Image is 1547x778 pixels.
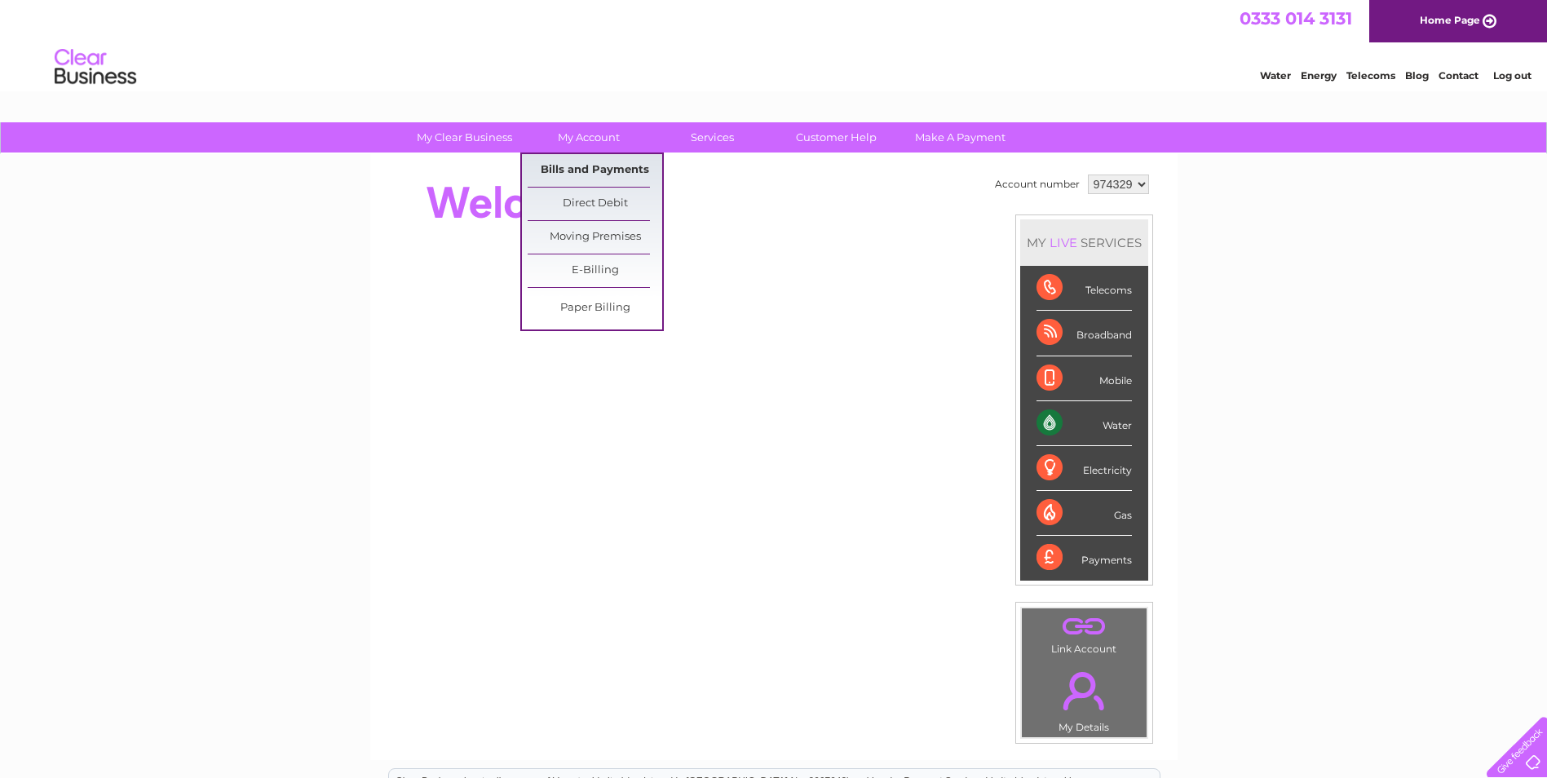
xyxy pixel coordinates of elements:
[1020,219,1148,266] div: MY SERVICES
[1346,69,1395,82] a: Telecoms
[1301,69,1337,82] a: Energy
[893,122,1028,153] a: Make A Payment
[389,9,1160,79] div: Clear Business is a trading name of Verastar Limited (registered in [GEOGRAPHIC_DATA] No. 3667643...
[1036,311,1132,356] div: Broadband
[397,122,532,153] a: My Clear Business
[528,292,662,325] a: Paper Billing
[1439,69,1478,82] a: Contact
[1493,69,1532,82] a: Log out
[54,42,137,92] img: logo.png
[521,122,656,153] a: My Account
[528,221,662,254] a: Moving Premises
[1036,491,1132,536] div: Gas
[528,154,662,187] a: Bills and Payments
[1405,69,1429,82] a: Blog
[1046,235,1081,250] div: LIVE
[769,122,904,153] a: Customer Help
[1026,612,1143,641] a: .
[1036,446,1132,491] div: Electricity
[1026,662,1143,719] a: .
[991,170,1084,198] td: Account number
[1036,536,1132,580] div: Payments
[1260,69,1291,82] a: Water
[1036,356,1132,401] div: Mobile
[645,122,780,153] a: Services
[1021,658,1147,738] td: My Details
[1021,608,1147,659] td: Link Account
[528,254,662,287] a: E-Billing
[1036,266,1132,311] div: Telecoms
[1036,401,1132,446] div: Water
[1240,8,1352,29] a: 0333 014 3131
[528,188,662,220] a: Direct Debit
